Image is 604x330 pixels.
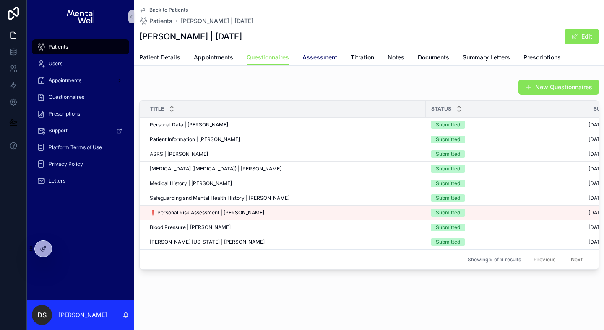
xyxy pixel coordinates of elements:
div: Submitted [436,180,460,187]
span: Personal Data | [PERSON_NAME] [150,121,228,128]
a: Support [32,123,129,138]
a: Submitted [431,165,583,173]
span: Medical History | [PERSON_NAME] [150,180,232,187]
a: Patient Information | [PERSON_NAME] [150,136,421,143]
a: Submitted [431,136,583,143]
a: Patient Details [139,50,180,67]
a: [MEDICAL_DATA] ([MEDICAL_DATA]) | [PERSON_NAME] [150,165,421,172]
a: Letters [32,173,129,188]
span: Blood Pressure | [PERSON_NAME] [150,224,231,231]
a: Submitted [431,150,583,158]
a: ❗ Personal Risk Assessment | [PERSON_NAME] [150,209,421,216]
div: Submitted [436,224,460,231]
span: Questionnaires [247,53,289,62]
img: App logo [67,10,94,23]
a: Prescriptions [32,106,129,121]
span: Patient Details [139,53,180,62]
span: Privacy Policy [49,161,83,168]
div: scrollable content [27,34,134,199]
a: Submitted [431,238,583,246]
span: Assessment [302,53,337,62]
a: Appointments [32,73,129,88]
a: Documents [418,50,449,67]
div: Submitted [436,121,460,129]
div: Submitted [436,209,460,217]
a: [PERSON_NAME] | [DATE] [181,17,253,25]
a: Safeguarding and Mental Health History | [PERSON_NAME] [150,195,421,201]
span: Platform Terms of Use [49,144,102,151]
span: ❗ Personal Risk Assessment | [PERSON_NAME] [150,209,264,216]
div: Submitted [436,194,460,202]
div: Submitted [436,150,460,158]
a: Summary Letters [463,50,510,67]
a: Medical History | [PERSON_NAME] [150,180,421,187]
span: Titration [351,53,374,62]
a: Submitted [431,194,583,202]
a: ASRS | [PERSON_NAME] [150,151,421,157]
span: Prescriptions [523,53,561,62]
span: Patients [149,17,172,25]
span: Title [150,106,164,112]
div: Submitted [436,136,460,143]
span: Notes [388,53,404,62]
a: Submitted [431,180,583,187]
a: Questionnaires [32,90,129,105]
a: Privacy Policy [32,157,129,172]
div: Submitted [436,238,460,246]
span: [PERSON_NAME] [US_STATE] | [PERSON_NAME] [150,239,265,245]
a: Notes [388,50,404,67]
span: Patients [49,44,68,50]
a: Prescriptions [523,50,561,67]
h1: [PERSON_NAME] | [DATE] [139,31,242,42]
p: [PERSON_NAME] [59,311,107,319]
button: New Questionnaires [518,80,599,95]
a: Titration [351,50,374,67]
span: ASRS | [PERSON_NAME] [150,151,208,157]
span: Documents [418,53,449,62]
a: Users [32,56,129,71]
span: Appointments [49,77,81,84]
a: Personal Data | [PERSON_NAME] [150,121,421,128]
span: Showing 9 of 9 results [468,256,521,263]
a: Submitted [431,209,583,217]
a: Blood Pressure | [PERSON_NAME] [150,224,421,231]
a: Patients [32,39,129,54]
span: Users [49,60,62,67]
span: Questionnaires [49,94,84,101]
a: [PERSON_NAME] [US_STATE] | [PERSON_NAME] [150,239,421,245]
span: Letters [49,178,65,184]
a: Submitted [431,224,583,231]
span: Patient Information | [PERSON_NAME] [150,136,240,143]
div: Submitted [436,165,460,173]
span: [MEDICAL_DATA] ([MEDICAL_DATA]) | [PERSON_NAME] [150,165,281,172]
span: Summary Letters [463,53,510,62]
span: DS [37,310,47,320]
a: Platform Terms of Use [32,140,129,155]
span: Prescriptions [49,111,80,117]
span: Support [49,127,68,134]
a: Assessment [302,50,337,67]
span: Status [431,106,451,112]
a: Appointments [194,50,233,67]
a: Submitted [431,121,583,129]
span: Safeguarding and Mental Health History | [PERSON_NAME] [150,195,289,201]
span: Back to Patients [149,7,188,13]
span: Appointments [194,53,233,62]
a: Patients [139,17,172,25]
button: Edit [565,29,599,44]
a: Back to Patients [139,7,188,13]
a: Questionnaires [247,50,289,66]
